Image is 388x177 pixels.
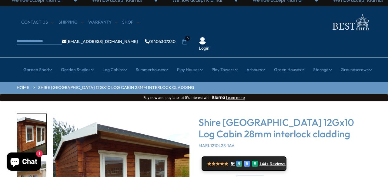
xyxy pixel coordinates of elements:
[102,62,127,77] a: Log Cabins
[252,161,258,167] div: R
[244,161,250,167] div: E
[17,114,46,154] img: Marlborough_11_0286c2a1-8bba-42c4-a94d-6282b60679f0_200x200.jpg
[329,12,371,32] img: logo
[207,161,228,167] span: ★★★★★
[202,156,286,171] a: ★★★★★ 5* G E R 144+ Reviews
[199,45,209,51] a: Login
[236,161,242,167] div: G
[62,39,138,44] a: [EMAIL_ADDRESS][DOMAIN_NAME]
[177,62,203,77] a: Play Houses
[5,152,43,172] inbox-online-store-chat: Shopify online store chat
[23,62,52,77] a: Garden Shed
[212,62,238,77] a: Play Towers
[246,62,266,77] a: Arbours
[145,39,176,44] a: 01406307230
[61,62,94,77] a: Garden Studios
[122,19,139,25] a: Shop
[88,19,118,25] a: Warranty
[59,19,84,25] a: Shipping
[199,143,235,148] span: MARL1210L28-1AA
[259,162,268,166] span: 144+
[17,113,47,155] div: 5 / 16
[182,39,188,45] a: 0
[136,62,169,77] a: Summerhouses
[21,19,54,25] a: CONTACT US
[199,37,206,44] img: User Icon
[17,85,29,91] a: HOME
[270,162,286,166] span: Reviews
[274,62,305,77] a: Green Houses
[341,62,372,77] a: Groundscrews
[313,62,332,77] a: Storage
[185,36,190,41] span: 0
[199,116,371,140] h3: Shire [GEOGRAPHIC_DATA] 12Gx10 Log Cabin 28mm interlock cladding
[38,85,194,91] a: Shire [GEOGRAPHIC_DATA] 12Gx10 Log Cabin 28mm interlock cladding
